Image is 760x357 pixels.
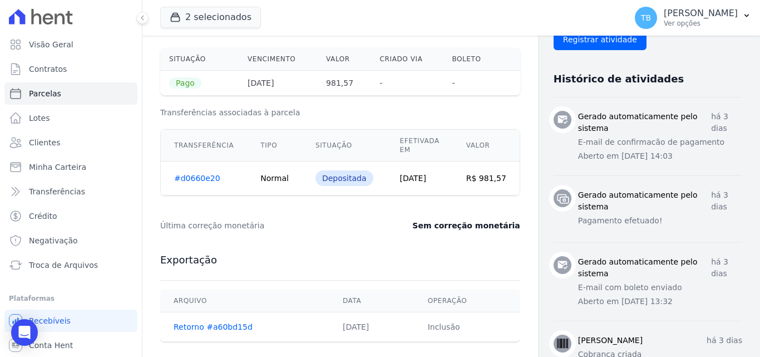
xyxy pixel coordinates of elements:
th: Efetivada em [387,130,453,162]
a: Parcelas [4,82,137,105]
button: TB [PERSON_NAME] Ver opções [626,2,760,33]
dt: Última correção monetária [160,220,373,231]
th: Operação [414,290,520,312]
a: #d0660e20 [174,174,220,183]
td: R$ 981,57 [453,162,520,195]
th: Vencimento [239,48,317,71]
span: Crédito [29,211,57,222]
td: Normal [247,162,302,195]
p: Ver opções [664,19,738,28]
button: 2 selecionados [160,7,261,28]
span: Clientes [29,137,60,148]
p: Aberto em [DATE] 14:03 [578,150,742,162]
a: Troca de Arquivos [4,254,137,276]
a: Crédito [4,205,137,227]
span: Troca de Arquivos [29,260,98,271]
td: Inclusão [414,312,520,342]
th: Situação [160,48,239,71]
p: E-mail de confirmacão de pagamento [578,136,742,148]
a: Retorno #a60bd15d [174,322,253,331]
a: Contratos [4,58,137,80]
h3: Transferências associadas à parcela [160,107,520,118]
span: Transferências [29,186,85,197]
p: [PERSON_NAME] [664,8,738,19]
span: Lotes [29,113,50,124]
th: Valor [317,48,371,71]
th: Criado via [371,48,443,71]
a: Negativação [4,229,137,252]
span: Conta Hent [29,340,73,351]
span: Minha Carteira [29,162,86,173]
a: Visão Geral [4,33,137,56]
a: Clientes [4,131,137,154]
th: Data [329,290,414,312]
th: - [443,71,499,96]
th: Valor [453,130,520,162]
span: Recebíveis [29,315,71,326]
th: Transferência [161,130,248,162]
th: Situação [302,130,387,162]
a: Recebíveis [4,310,137,332]
a: Transferências [4,180,137,203]
a: Lotes [4,107,137,129]
span: TB [641,14,651,22]
th: 981,57 [317,71,371,96]
h3: Histórico de atividades [554,72,684,86]
h3: [PERSON_NAME] [578,335,643,346]
p: há 3 dias [711,111,742,134]
input: Registrar atividade [554,29,647,50]
p: há 3 dias [707,335,742,346]
h3: Gerado automaticamente pelo sistema [578,189,711,213]
span: Parcelas [29,88,61,99]
th: Tipo [247,130,302,162]
p: há 3 dias [711,256,742,280]
span: Contratos [29,63,67,75]
span: Negativação [29,235,78,246]
div: Depositada [315,170,373,186]
dd: Sem correção monetária [412,220,520,231]
th: Boleto [443,48,499,71]
a: Conta Hent [4,334,137,356]
span: Pago [169,77,201,89]
a: Minha Carteira [4,156,137,178]
div: Open Intercom Messenger [11,319,38,346]
td: [DATE] [329,312,414,342]
h3: Gerado automaticamente pelo sistema [578,256,711,280]
td: [DATE] [387,162,453,195]
div: Plataformas [9,292,133,305]
h3: Gerado automaticamente pelo sistema [578,111,711,134]
th: [DATE] [239,71,317,96]
p: Pagamento efetuado! [578,215,742,227]
h3: Exportação [160,253,520,267]
span: Visão Geral [29,39,73,50]
th: Arquivo [160,290,329,312]
th: - [371,71,443,96]
p: E-mail com boleto enviado [578,282,742,294]
p: Aberto em [DATE] 13:32 [578,296,742,307]
p: há 3 dias [711,189,742,213]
